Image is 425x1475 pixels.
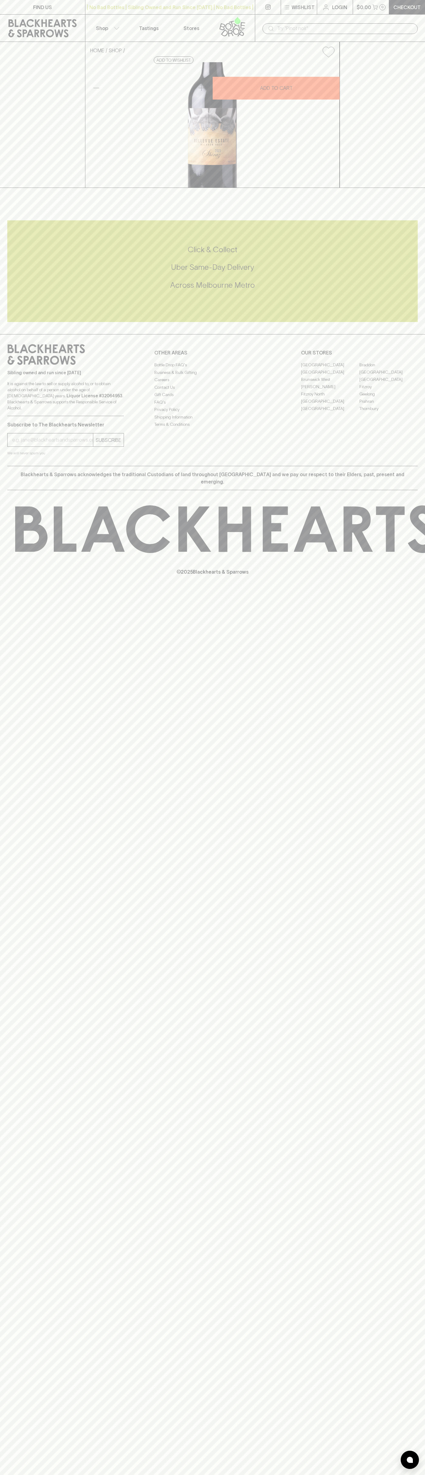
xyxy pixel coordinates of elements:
[154,376,271,384] a: Careers
[407,1457,413,1463] img: bubble-icon
[7,262,418,272] h5: Uber Same-Day Delivery
[154,398,271,406] a: FAQ's
[154,421,271,428] a: Terms & Conditions
[359,361,418,368] a: Braddon
[7,280,418,290] h5: Across Melbourne Metro
[301,368,359,376] a: [GEOGRAPHIC_DATA]
[359,390,418,398] a: Geelong
[301,383,359,390] a: [PERSON_NAME]
[7,421,124,428] p: Subscribe to The Blackhearts Newsletter
[301,376,359,383] a: Brunswick West
[7,245,418,255] h5: Click & Collect
[96,436,121,444] p: SUBSCRIBE
[154,349,271,356] p: OTHER AREAS
[277,24,413,33] input: Try "Pinot noir"
[292,4,315,11] p: Wishlist
[7,370,124,376] p: Sibling owned and run since [DATE]
[12,435,93,445] input: e.g. jane@blackheartsandsparrows.com.au
[357,4,371,11] p: $0.00
[301,390,359,398] a: Fitzroy North
[139,25,159,32] p: Tastings
[154,406,271,413] a: Privacy Policy
[359,398,418,405] a: Prahran
[359,376,418,383] a: [GEOGRAPHIC_DATA]
[393,4,421,11] p: Checkout
[154,369,271,376] a: Business & Bulk Gifting
[154,361,271,369] a: Bottle Drop FAQ's
[301,398,359,405] a: [GEOGRAPHIC_DATA]
[381,5,384,9] p: 0
[359,383,418,390] a: Fitzroy
[154,391,271,398] a: Gift Cards
[109,48,122,53] a: SHOP
[213,77,340,100] button: ADD TO CART
[128,15,170,42] a: Tastings
[7,220,418,322] div: Call to action block
[33,4,52,11] p: FIND US
[183,25,199,32] p: Stores
[154,384,271,391] a: Contact Us
[7,381,124,411] p: It is against the law to sell or supply alcohol to, or to obtain alcohol on behalf of a person un...
[96,25,108,32] p: Shop
[85,15,128,42] button: Shop
[170,15,213,42] a: Stores
[332,4,347,11] p: Login
[301,361,359,368] a: [GEOGRAPHIC_DATA]
[301,349,418,356] p: OUR STORES
[154,56,194,64] button: Add to wishlist
[260,84,293,92] p: ADD TO CART
[93,433,124,446] button: SUBSCRIBE
[154,413,271,421] a: Shipping Information
[67,393,122,398] strong: Liquor License #32064953
[320,44,337,60] button: Add to wishlist
[301,405,359,412] a: [GEOGRAPHIC_DATA]
[12,471,413,485] p: Blackhearts & Sparrows acknowledges the traditional Custodians of land throughout [GEOGRAPHIC_DAT...
[359,368,418,376] a: [GEOGRAPHIC_DATA]
[359,405,418,412] a: Thornbury
[85,62,339,188] img: 39721.png
[7,450,124,456] p: We will never spam you
[90,48,104,53] a: HOME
